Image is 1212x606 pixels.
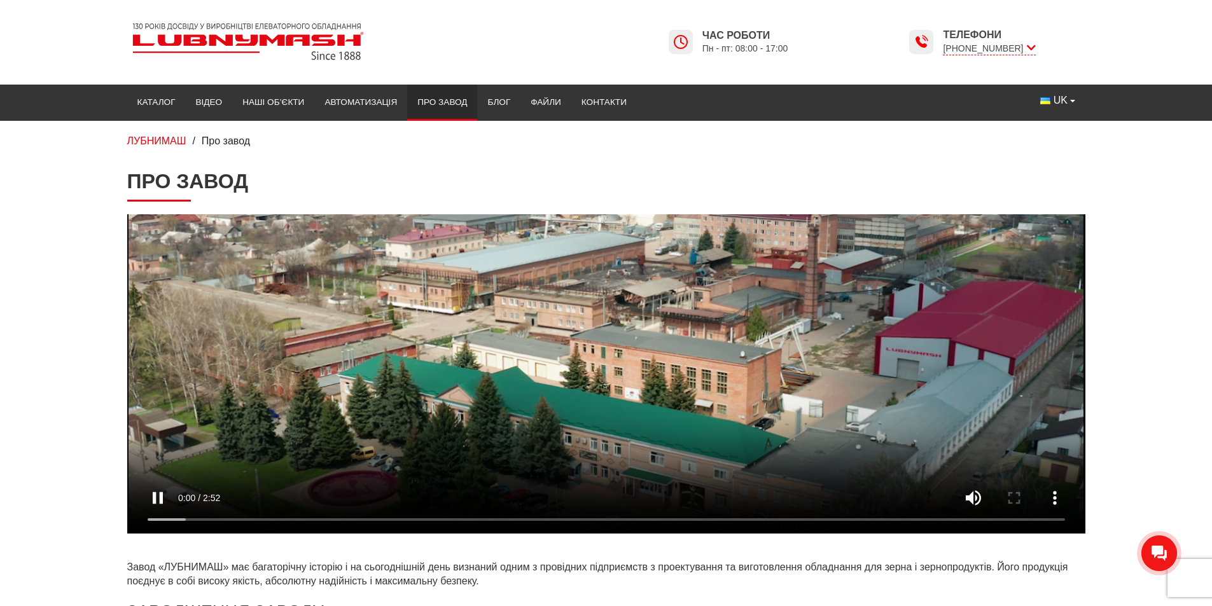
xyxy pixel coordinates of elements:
[673,34,688,50] img: Lubnymash time icon
[520,88,571,116] a: Файли
[914,34,929,50] img: Lubnymash time icon
[407,88,477,116] a: Про завод
[202,135,250,146] span: Про завод
[571,88,637,116] a: Контакти
[702,43,788,55] span: Пн - пт: 08:00 - 17:00
[943,42,1035,55] span: [PHONE_NUMBER]
[314,88,407,116] a: Автоматизація
[477,88,520,116] a: Блог
[943,28,1035,42] span: Телефони
[186,88,233,116] a: Відео
[127,560,1085,589] p: Завод «ЛУБНИМАШ» має багаторічну історію і на сьогоднішній день визнаний одним з провідних підпри...
[127,135,186,146] a: ЛУБНИМАШ
[127,88,186,116] a: Каталог
[1054,93,1068,107] span: UK
[192,135,195,146] span: /
[1040,97,1050,104] img: Українська
[127,169,1085,201] h1: Про завод
[127,18,369,65] img: Lubnymash
[232,88,314,116] a: Наші об’єкти
[702,29,788,43] span: Час роботи
[1030,88,1085,113] button: UK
